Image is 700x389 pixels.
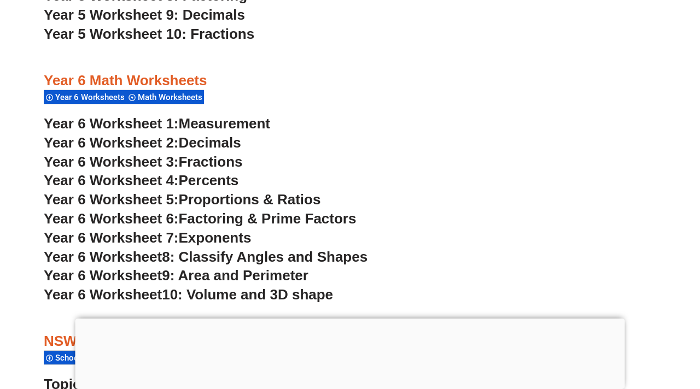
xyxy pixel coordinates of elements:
span: Math Worksheets [138,92,206,102]
a: Year 5 Worksheet 10: Fractions [44,26,254,42]
h3: Year 6 Math Worksheets [44,72,656,90]
span: Fractions [179,154,243,170]
span: Year 6 Worksheet 5: [44,191,179,208]
span: Proportions & Ratios [179,191,321,208]
a: Year 6 Worksheet8: Classify Angles and Shapes [44,249,367,265]
span: Year 6 Worksheet 7: [44,229,179,246]
span: Decimals [179,134,241,151]
span: 10: Volume and 3D shape [162,286,333,303]
span: Exponents [179,229,252,246]
a: Year 6 Worksheet 4:Percents [44,172,238,188]
span: Year 6 Worksheet 2: [44,134,179,151]
div: Year 6 Worksheets [44,90,126,104]
a: Year 6 Worksheet 3:Fractions [44,154,242,170]
span: Factoring & Prime Factors [179,210,357,227]
div: Math Worksheets [126,90,204,104]
span: Year 6 Worksheet [44,267,162,284]
span: Year 6 Worksheet 1: [44,115,179,132]
a: Year 6 Worksheet 7:Exponents [44,229,251,246]
a: Year 5 Worksheet 9: Decimals [44,7,245,23]
a: Year 6 Worksheet9: Area and Perimeter [44,267,308,284]
iframe: Advertisement [75,319,625,386]
span: 8: Classify Angles and Shapes [162,249,367,265]
h3: NSW Selective High Schools Practice Worksheets [44,332,656,351]
span: Measurement [179,115,271,132]
span: Year 6 Worksheet [44,286,162,303]
span: Year 6 Worksheets [55,92,128,102]
a: Year 6 Worksheet 6:Factoring & Prime Factors [44,210,356,227]
span: Year 6 Worksheet [44,249,162,265]
a: Year 6 Worksheet 1:Measurement [44,115,270,132]
span: Percents [179,172,239,188]
span: Year 6 Worksheet 3: [44,154,179,170]
span: Year 6 Worksheet 6: [44,210,179,227]
a: Year 6 Worksheet 2:Decimals [44,134,241,151]
span: 9: Area and Perimeter [162,267,308,284]
span: School supplies [55,353,117,363]
iframe: Chat Widget [512,266,700,389]
div: School supplies [44,350,115,365]
span: Year 6 Worksheet 4: [44,172,179,188]
a: Year 6 Worksheet 5:Proportions & Ratios [44,191,320,208]
a: Year 6 Worksheet10: Volume and 3D shape [44,286,333,303]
